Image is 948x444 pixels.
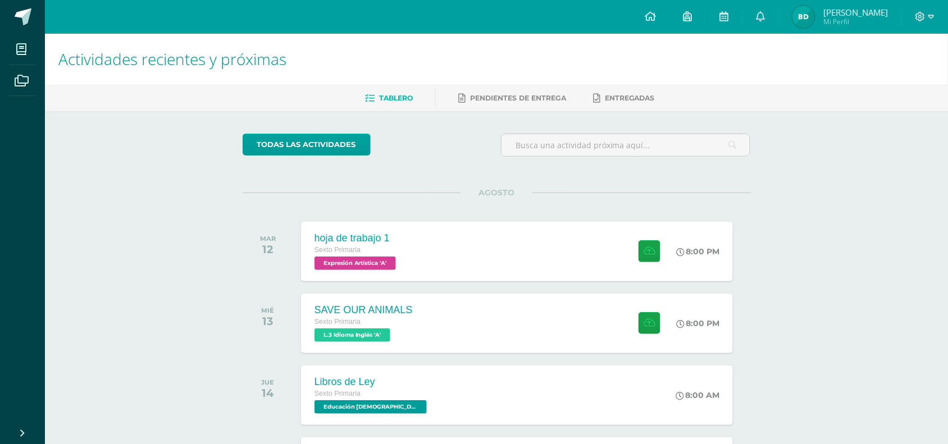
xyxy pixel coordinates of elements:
span: L.3 Idioma Inglés 'A' [315,328,390,342]
a: Entregadas [593,89,655,107]
input: Busca una actividad próxima aquí... [502,134,750,156]
div: 8:00 PM [676,246,719,257]
div: 13 [261,314,274,328]
span: Sexto Primaria [315,246,361,254]
div: 8:00 PM [676,318,719,328]
img: 4ab8d18ff3edfe9ce56531832e567fab.png [792,6,815,28]
span: Tablero [379,94,413,102]
div: SAVE OUR ANIMALS [315,304,413,316]
span: AGOSTO [461,187,532,198]
div: Libros de Ley [315,376,430,388]
div: MIÉ [261,306,274,314]
span: Sexto Primaria [315,390,361,397]
span: [PERSON_NAME] [823,7,888,18]
a: Pendientes de entrega [458,89,566,107]
span: Pendientes de entrega [470,94,566,102]
span: Entregadas [605,94,655,102]
a: todas las Actividades [243,134,371,155]
div: MAR [260,235,276,242]
span: Expresión Artística 'A' [315,257,396,270]
div: 8:00 AM [676,390,719,400]
span: Actividades recientes y próximas [58,48,286,70]
span: Educación Cristiana 'A' [315,400,427,414]
div: 12 [260,242,276,256]
div: 14 [261,386,274,400]
div: hoja de trabajo 1 [315,232,399,244]
span: Mi Perfil [823,17,888,26]
span: Sexto Primaria [315,318,361,326]
a: Tablero [365,89,413,107]
div: JUE [261,378,274,386]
